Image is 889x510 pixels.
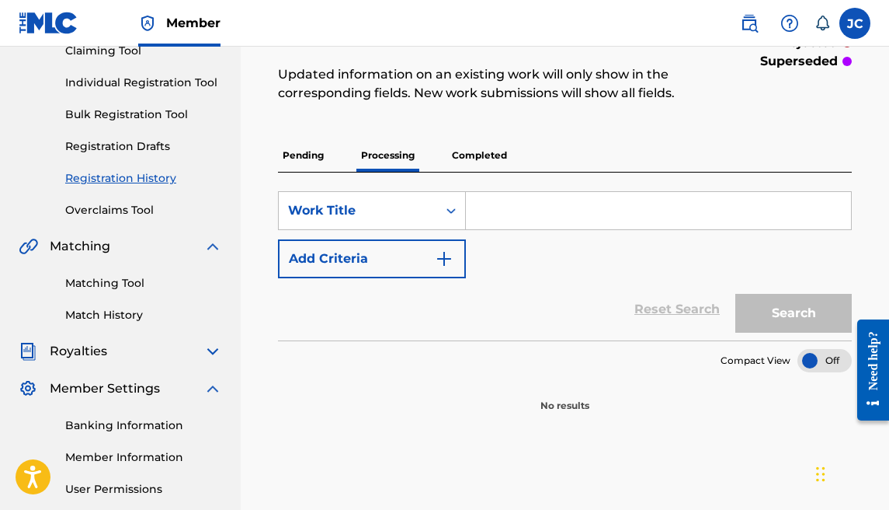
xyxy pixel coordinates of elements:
div: Work Title [288,201,428,220]
a: Registration History [65,170,222,187]
iframe: Chat Widget [811,435,889,510]
span: Member Settings [50,379,160,398]
a: Overclaims Tool [65,202,222,218]
img: Matching [19,237,38,256]
a: Banking Information [65,417,222,434]
a: User Permissions [65,481,222,498]
img: MLC Logo [19,12,78,34]
img: help [780,14,799,33]
p: Pending [278,139,328,172]
img: expand [203,379,222,398]
div: Notifications [814,16,830,31]
a: Individual Registration Tool [65,75,222,91]
a: Public Search [734,8,765,39]
p: Updated information on an existing work will only show in the corresponding fields. New work subm... [278,65,720,103]
img: Top Rightsholder [138,14,157,33]
img: Royalties [19,342,37,361]
a: Registration Drafts [65,138,222,155]
p: No results [540,380,589,413]
p: Processing [356,139,419,172]
img: expand [203,342,222,361]
p: superseded [760,52,838,71]
a: Match History [65,307,222,323]
img: 9d2ae6d4665cec9f34b9.svg [435,250,453,268]
span: Member [166,14,221,32]
div: Drag [816,451,825,498]
form: Search Form [278,191,852,341]
span: Royalties [50,342,107,361]
img: Member Settings [19,379,37,398]
a: Matching Tool [65,275,222,292]
iframe: Resource Center [846,307,889,432]
a: Member Information [65,449,222,466]
img: expand [203,237,222,256]
span: Compact View [721,354,790,368]
div: Help [774,8,805,39]
a: Claiming Tool [65,43,222,59]
div: User Menu [839,8,870,39]
p: Completed [447,139,512,172]
span: Matching [50,237,110,256]
a: Bulk Registration Tool [65,107,222,123]
button: Add Criteria [278,239,466,278]
img: search [740,14,759,33]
